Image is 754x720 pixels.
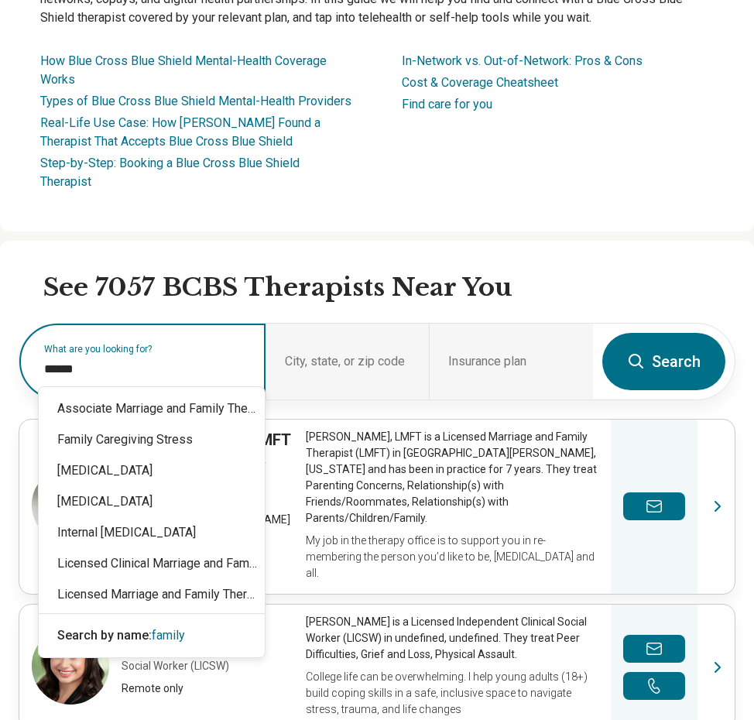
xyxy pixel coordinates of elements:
[40,94,351,108] a: Types of Blue Cross Blue Shield Mental-Health Providers
[602,333,725,390] button: Search
[623,635,685,663] button: Send a message
[39,455,265,486] div: [MEDICAL_DATA]
[39,548,265,579] div: Licensed Clinical Marriage and Family Therapist
[402,97,492,111] a: Find care for you
[39,517,265,548] div: Internal [MEDICAL_DATA]
[623,492,685,520] button: Send a message
[402,75,558,90] a: Cost & Coverage Cheatsheet
[39,387,265,657] div: Suggestions
[39,486,265,517] div: [MEDICAL_DATA]
[39,393,265,424] div: Associate Marriage and Family Therapist
[40,115,320,149] a: Real-Life Use Case: How [PERSON_NAME] Found a Therapist That Accepts Blue Cross Blue Shield
[152,628,185,643] span: family
[40,156,300,189] a: Step-by-Step: Booking a Blue Cross Blue Shield Therapist
[623,672,685,700] button: Make a phone call
[44,345,247,354] label: What are you looking for?
[43,272,735,304] h2: See 7057 BCBS Therapists Near You
[39,424,265,455] div: Family Caregiving Stress
[402,53,643,68] a: In-Network vs. Out-of-Network: Pros & Cons
[39,579,265,610] div: Licensed Marriage and Family Therapist (LMFT)
[40,53,327,87] a: How Blue Cross Blue Shield Mental-Health Coverage Works
[57,628,152,643] span: Search by name:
